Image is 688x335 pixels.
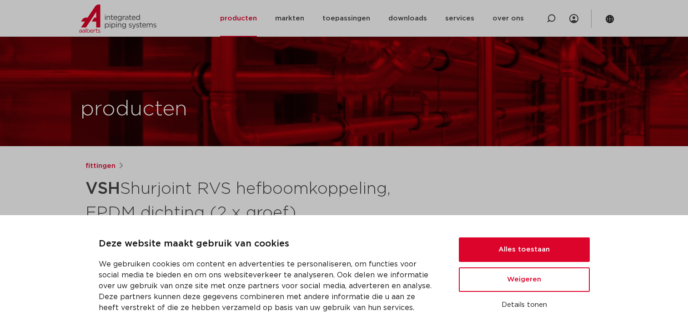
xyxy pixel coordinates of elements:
[85,161,116,172] a: fittingen
[85,181,120,197] strong: VSH
[99,259,437,313] p: We gebruiken cookies om content en advertenties te personaliseren, om functies voor social media ...
[99,237,437,251] p: Deze website maakt gebruik van cookies
[80,95,187,124] h1: producten
[459,297,590,313] button: Details tonen
[85,175,427,224] h1: Shurjoint RVS hefboomkoppeling, EPDM dichting (2 x groef)
[459,267,590,292] button: Weigeren
[459,237,590,262] button: Alles toestaan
